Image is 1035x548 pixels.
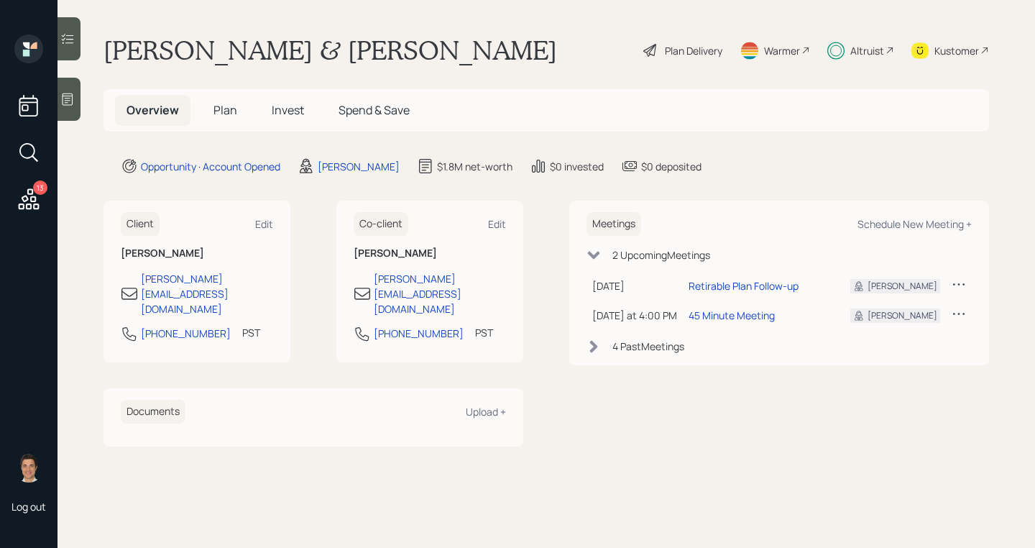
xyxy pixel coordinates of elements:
[11,500,46,513] div: Log out
[934,43,979,58] div: Kustomer
[488,217,506,231] div: Edit
[255,217,273,231] div: Edit
[354,212,408,236] h6: Co-client
[141,271,273,316] div: [PERSON_NAME][EMAIL_ADDRESS][DOMAIN_NAME]
[121,212,160,236] h6: Client
[354,247,506,260] h6: [PERSON_NAME]
[612,339,684,354] div: 4 Past Meeting s
[33,181,47,195] div: 13
[437,159,512,174] div: $1.8M net-worth
[665,43,722,58] div: Plan Delivery
[612,247,710,262] div: 2 Upcoming Meeting s
[586,212,641,236] h6: Meetings
[475,325,493,340] div: PST
[121,400,185,424] h6: Documents
[141,326,231,341] div: [PHONE_NUMBER]
[592,278,677,293] div: [DATE]
[868,309,937,322] div: [PERSON_NAME]
[550,159,604,174] div: $0 invested
[641,159,701,174] div: $0 deposited
[592,308,677,323] div: [DATE] at 4:00 PM
[339,102,410,118] span: Spend & Save
[103,35,557,66] h1: [PERSON_NAME] & [PERSON_NAME]
[14,454,43,483] img: tyler-end-headshot.png
[318,159,400,174] div: [PERSON_NAME]
[857,217,972,231] div: Schedule New Meeting +
[689,308,775,323] div: 45 Minute Meeting
[121,247,273,260] h6: [PERSON_NAME]
[242,325,260,340] div: PST
[272,102,304,118] span: Invest
[213,102,237,118] span: Plan
[141,159,280,174] div: Opportunity · Account Opened
[374,271,506,316] div: [PERSON_NAME][EMAIL_ADDRESS][DOMAIN_NAME]
[126,102,179,118] span: Overview
[850,43,884,58] div: Altruist
[689,278,799,293] div: Retirable Plan Follow-up
[466,405,506,419] div: Upload +
[868,280,937,293] div: [PERSON_NAME]
[764,43,800,58] div: Warmer
[374,326,464,341] div: [PHONE_NUMBER]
